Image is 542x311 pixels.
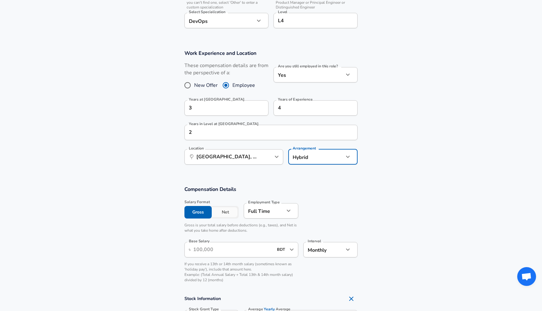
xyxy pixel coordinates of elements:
[308,239,321,243] label: Interval
[293,146,316,150] label: Arrangement
[194,82,218,89] span: New Offer
[184,13,255,28] div: DevOps
[278,64,338,68] label: Are you still employed in this role?
[248,200,280,204] label: Employment Type
[184,50,358,57] h3: Work Experience and Location
[184,261,298,283] p: If you receive a 13th or 14th month salary (sometimes known as 'holiday pay'), include that amoun...
[275,245,288,255] input: USD
[232,82,255,89] span: Employee
[276,16,355,25] input: L3
[189,10,225,14] label: Select Specialization
[184,125,344,140] input: 1
[345,293,358,305] button: Remove Section
[193,242,273,257] input: 100,000
[184,100,255,116] input: 0
[278,98,312,101] label: Years of Experience
[189,122,259,126] label: Years in Level at [GEOGRAPHIC_DATA]
[272,152,281,161] button: Open
[189,239,210,243] label: Base Salary
[244,203,284,219] div: Full Time
[184,62,268,76] label: These compensation details are from the perspective of a:
[303,242,344,257] div: Monthly
[248,307,290,311] label: Average Average
[184,199,239,205] span: Salary Format
[184,186,358,193] h3: Compensation Details
[278,10,287,14] label: Level
[184,293,358,305] h4: Stock Information
[212,206,239,219] button: Net
[287,245,296,254] button: Open
[189,146,204,150] label: Location
[184,206,212,219] button: Gross
[517,267,536,286] div: Open chat
[274,67,344,82] div: Yes
[189,307,219,311] label: Stock Grant Type
[274,100,344,116] input: 7
[184,223,298,233] p: Gross is your total salary before deductions (e.g., taxes), and Net is what you take home after d...
[189,98,244,101] label: Years at [GEOGRAPHIC_DATA]
[288,149,334,165] div: Hybrid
